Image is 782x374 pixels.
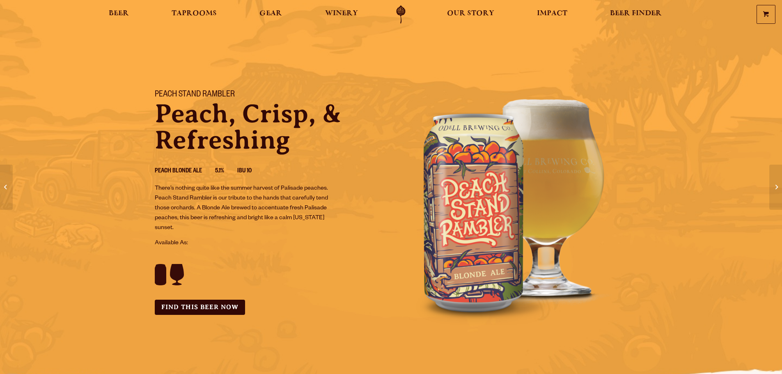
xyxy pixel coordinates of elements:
[537,10,567,17] span: Impact
[215,166,237,177] li: 5.1%
[155,101,381,153] p: Peach, Crisp, & Refreshing
[155,239,381,248] p: Available As:
[237,166,265,177] li: IBU 10
[155,166,215,177] li: Peach Blonde Ale
[109,10,129,17] span: Beer
[155,300,245,315] a: Find this Beer Now
[605,5,667,24] a: Beer Finder
[320,5,363,24] a: Winery
[259,10,282,17] span: Gear
[442,5,500,24] a: Our Story
[254,5,287,24] a: Gear
[166,5,222,24] a: Taprooms
[155,184,336,233] p: There’s nothing quite like the summer harvest of Palisade peaches. Peach Stand Rambler is our tri...
[103,5,134,24] a: Beer
[325,10,358,17] span: Winery
[447,10,494,17] span: Our Story
[532,5,573,24] a: Impact
[610,10,662,17] span: Beer Finder
[172,10,217,17] span: Taprooms
[385,5,416,24] a: Odell Home
[155,90,381,101] h1: Peach Stand Rambler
